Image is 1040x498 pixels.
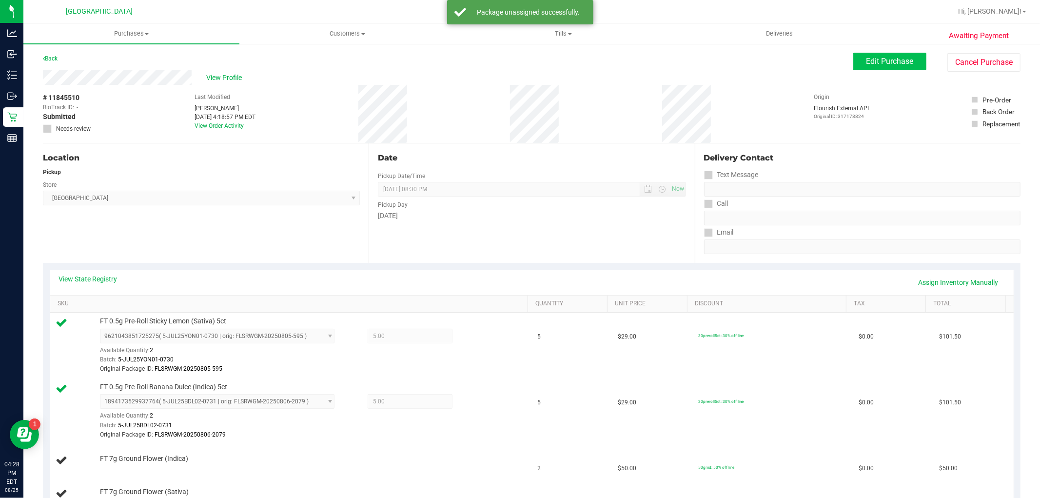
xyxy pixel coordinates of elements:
inline-svg: Outbound [7,91,17,101]
div: Package unassigned successfully. [471,7,586,17]
strong: Pickup [43,169,61,176]
span: Submitted [43,112,76,122]
span: 5-JUL25BDL02-0731 [118,422,172,429]
span: $0.00 [859,398,874,407]
a: Purchases [23,23,239,44]
span: Deliveries [753,29,806,38]
div: Back Order [982,107,1015,117]
div: [PERSON_NAME] [195,104,255,113]
div: Pre-Order [982,95,1011,105]
a: Tills [455,23,671,44]
a: Unit Price [615,300,684,308]
span: $50.00 [618,464,636,473]
div: Delivery Contact [704,152,1020,164]
button: Cancel Purchase [947,53,1020,72]
span: Needs review [56,124,91,133]
p: 04:28 PM EDT [4,460,19,486]
span: 2 [150,347,153,354]
label: Last Modified [195,93,230,101]
div: Flourish External API [814,104,869,120]
div: Date [378,152,686,164]
span: 5 [538,332,541,341]
span: $101.50 [939,398,961,407]
span: 2 [538,464,541,473]
span: FLSRWGM-20250805-595 [155,365,222,372]
span: Customers [240,29,455,38]
span: 50grnd: 50% off line [698,465,734,470]
label: Pickup Day [378,200,408,209]
span: FT 7g Ground Flower (Sativa) [100,487,189,497]
a: Discount [695,300,843,308]
a: Tax [854,300,922,308]
span: 5-JUL25YON01-0730 [118,356,174,363]
span: 2 [150,412,153,419]
div: [DATE] 4:18:57 PM EDT [195,113,255,121]
span: BioTrack ID: [43,103,74,112]
inline-svg: Inventory [7,70,17,80]
span: 30preroll5ct: 30% off line [698,399,744,404]
span: Batch: [100,356,117,363]
span: Batch: [100,422,117,429]
span: $50.00 [939,464,958,473]
inline-svg: Inbound [7,49,17,59]
div: Available Quantity: [100,409,347,428]
span: Awaiting Payment [949,30,1009,41]
input: Format: (999) 999-9999 [704,211,1020,225]
p: Original ID: 317178824 [814,113,869,120]
inline-svg: Analytics [7,28,17,38]
span: Edit Purchase [866,57,914,66]
span: $0.00 [859,464,874,473]
label: Text Message [704,168,759,182]
div: Location [43,152,360,164]
span: 30preroll5ct: 30% off line [698,333,744,338]
span: $29.00 [618,398,636,407]
span: # 11845510 [43,93,79,103]
span: Hi, [PERSON_NAME]! [958,7,1021,15]
a: SKU [58,300,524,308]
p: 08/25 [4,486,19,494]
label: Origin [814,93,829,101]
span: Purchases [23,29,239,38]
a: Quantity [535,300,604,308]
iframe: Resource center [10,420,39,449]
span: 5 [538,398,541,407]
span: FLSRWGM-20250806-2079 [155,431,226,438]
span: Original Package ID: [100,431,153,438]
div: [DATE] [378,211,686,221]
span: - [77,103,78,112]
span: FT 0.5g Pre-Roll Banana Dulce (Indica) 5ct [100,382,227,392]
label: Call [704,197,728,211]
span: View Profile [206,73,245,83]
span: Original Package ID: [100,365,153,372]
inline-svg: Reports [7,133,17,143]
span: Tills [456,29,671,38]
a: Total [934,300,1002,308]
a: View Order Activity [195,122,244,129]
label: Pickup Date/Time [378,172,425,180]
button: Edit Purchase [853,53,926,70]
label: Email [704,225,734,239]
div: Replacement [982,119,1020,129]
span: FT 7g Ground Flower (Indica) [100,454,188,463]
input: Format: (999) 999-9999 [704,182,1020,197]
a: Assign Inventory Manually [912,274,1005,291]
a: Deliveries [671,23,887,44]
span: $0.00 [859,332,874,341]
span: $101.50 [939,332,961,341]
span: $29.00 [618,332,636,341]
span: [GEOGRAPHIC_DATA] [66,7,133,16]
a: Customers [239,23,455,44]
inline-svg: Retail [7,112,17,122]
div: Available Quantity: [100,343,347,362]
a: Back [43,55,58,62]
iframe: Resource center unread badge [29,418,40,430]
label: Store [43,180,57,189]
span: FT 0.5g Pre-Roll Sticky Lemon (Sativa) 5ct [100,317,226,326]
a: View State Registry [59,274,118,284]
